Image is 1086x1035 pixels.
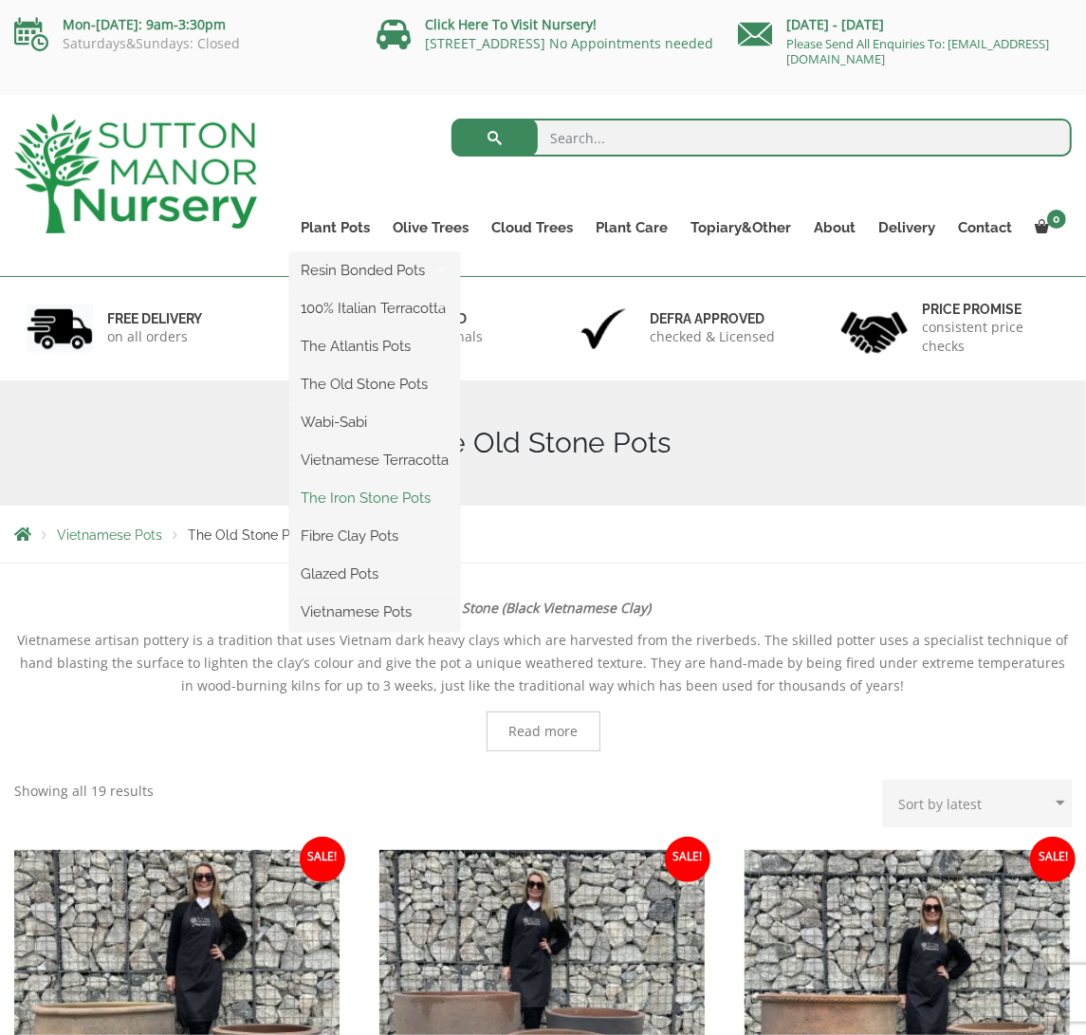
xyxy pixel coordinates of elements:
a: Olive Trees [381,214,480,241]
img: 4.jpg [841,300,908,358]
a: Vietnamese Pots [289,598,460,626]
a: Delivery [867,214,947,241]
strong: Old Stone (Black Vietnamese Clay) [435,599,651,617]
a: The Iron Stone Pots [289,484,460,512]
h6: FREE DELIVERY [107,310,202,327]
img: 3.jpg [570,305,636,353]
input: Search... [451,119,1072,157]
span: Sale! [300,837,345,882]
a: Cloud Trees [480,214,584,241]
a: 100% Italian Terracotta [289,294,460,323]
a: Vietnamese Pots [57,527,162,543]
nav: Breadcrumbs [14,527,1072,542]
a: Please Send All Enquiries To: [EMAIL_ADDRESS][DOMAIN_NAME] [786,35,1049,67]
p: Showing all 19 results [14,780,154,803]
img: 1.jpg [27,305,93,353]
img: logo [14,114,257,233]
a: Wabi-Sabi [289,408,460,436]
a: [STREET_ADDRESS] No Appointments needed [425,34,713,52]
p: [DATE] - [DATE] [738,13,1072,36]
a: Plant Care [584,214,679,241]
p: Vietnamese artisan pottery is a tradition that uses Vietnam dark heavy clays which are harvested ... [14,629,1072,697]
p: on all orders [107,327,202,346]
p: consistent price checks [922,318,1059,356]
a: Glazed Pots [289,560,460,588]
span: 0 [1047,210,1066,229]
a: Resin Bonded Pots [289,256,460,285]
a: Plant Pots [289,214,381,241]
h1: The Old Stone Pots [14,426,1072,460]
h6: Price promise [922,301,1059,318]
span: Sale! [1030,837,1076,882]
a: Vietnamese Terracotta [289,446,460,474]
a: The Old Stone Pots [289,370,460,398]
span: Read more [508,725,578,738]
h6: Defra approved [651,310,776,327]
p: Mon-[DATE]: 9am-3:30pm [14,13,348,36]
a: About [802,214,867,241]
span: Sale! [665,837,710,882]
a: Click Here To Visit Nursery! [425,15,597,33]
a: The Atlantis Pots [289,332,460,360]
a: Topiary&Other [679,214,802,241]
select: Shop order [883,780,1072,827]
p: checked & Licensed [651,327,776,346]
p: Saturdays&Sundays: Closed [14,36,348,51]
a: Fibre Clay Pots [289,522,460,550]
a: Contact [947,214,1023,241]
a: 0 [1023,214,1072,241]
span: The Old Stone Pots [188,527,309,543]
